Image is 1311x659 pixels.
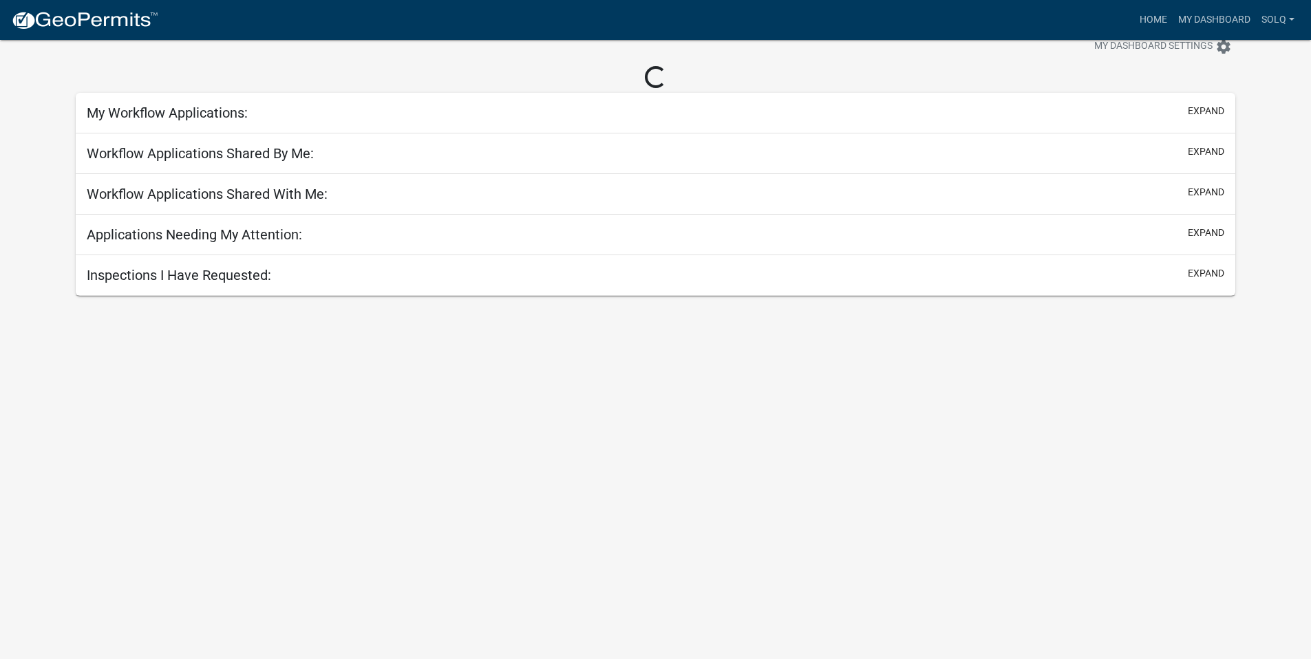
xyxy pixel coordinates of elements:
[1188,226,1224,240] button: expand
[1188,266,1224,281] button: expand
[87,267,271,283] h5: Inspections I Have Requested:
[1256,7,1300,33] a: solq
[1215,39,1232,55] i: settings
[87,105,248,121] h5: My Workflow Applications:
[87,226,302,243] h5: Applications Needing My Attention:
[1134,7,1173,33] a: Home
[87,186,328,202] h5: Workflow Applications Shared With Me:
[1188,144,1224,159] button: expand
[1188,185,1224,199] button: expand
[1173,7,1256,33] a: My Dashboard
[1094,39,1213,55] span: My Dashboard Settings
[1083,33,1243,60] button: My Dashboard Settingssettings
[87,145,314,162] h5: Workflow Applications Shared By Me:
[1188,104,1224,118] button: expand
